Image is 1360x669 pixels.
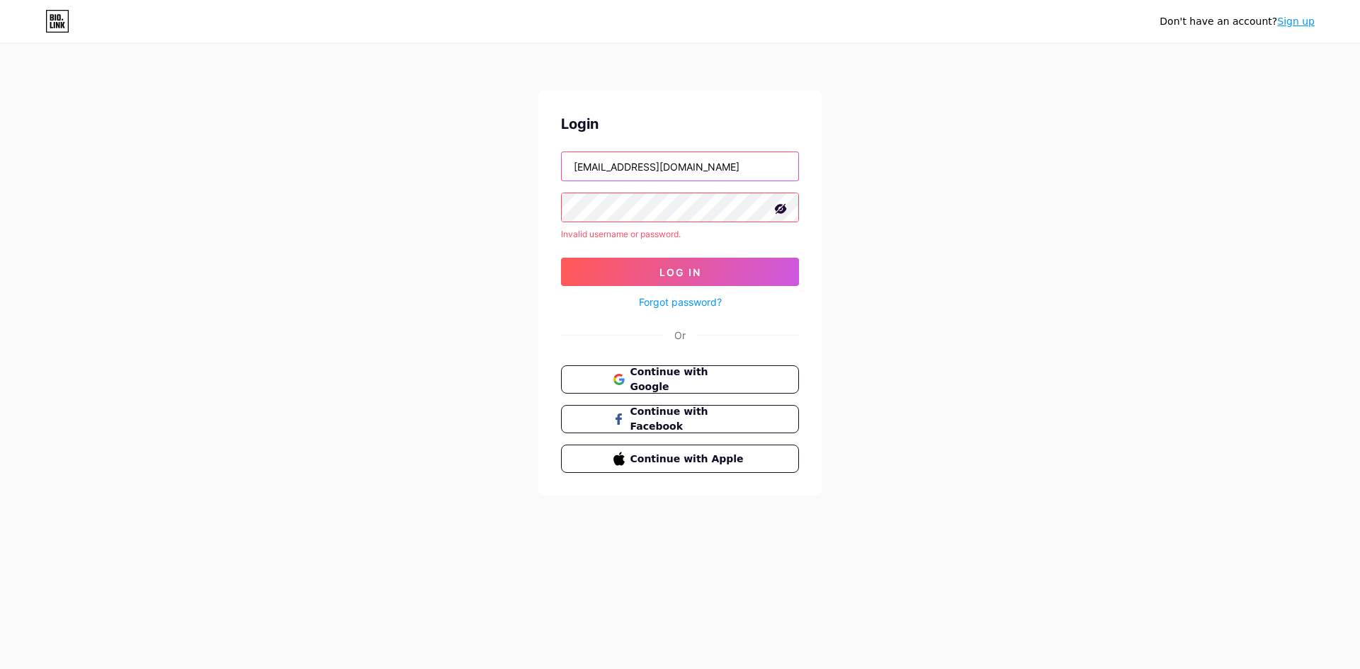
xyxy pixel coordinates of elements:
[630,404,747,434] span: Continue with Facebook
[561,228,799,241] div: Invalid username or password.
[561,405,799,433] button: Continue with Facebook
[561,445,799,473] button: Continue with Apple
[630,365,747,394] span: Continue with Google
[1277,16,1315,27] a: Sign up
[630,452,747,467] span: Continue with Apple
[561,258,799,286] button: Log In
[561,113,799,135] div: Login
[639,295,722,309] a: Forgot password?
[674,328,686,343] div: Or
[659,266,701,278] span: Log In
[561,365,799,394] button: Continue with Google
[1160,14,1315,29] div: Don't have an account?
[562,152,798,181] input: Username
